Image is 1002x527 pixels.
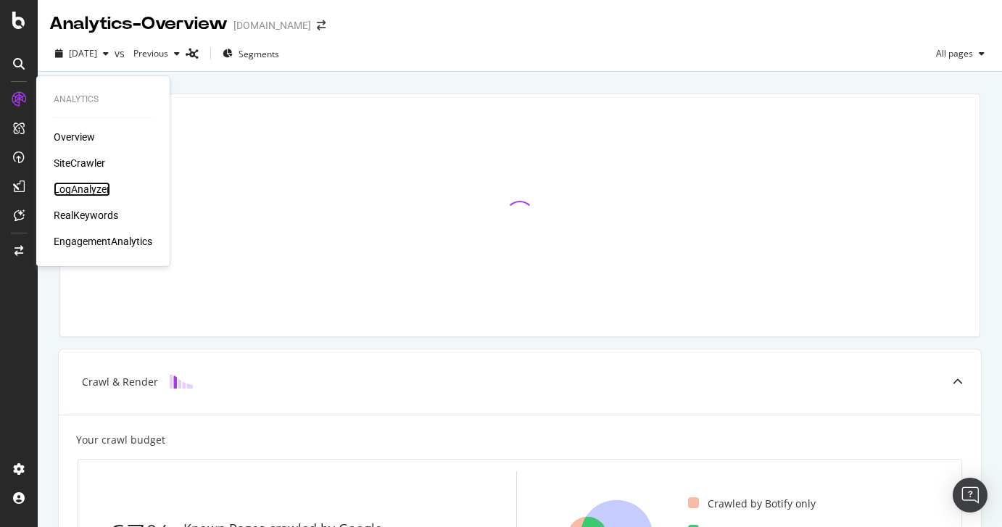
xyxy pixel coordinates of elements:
span: 2025 Aug. 31st [69,47,97,59]
a: LogAnalyzer [54,182,110,196]
button: All pages [930,42,990,65]
a: EngagementAnalytics [54,234,152,249]
button: [DATE] [49,42,115,65]
div: Crawl & Render [82,375,158,389]
span: All pages [930,47,973,59]
span: Previous [128,47,168,59]
div: Open Intercom Messenger [953,478,987,513]
a: SiteCrawler [54,156,105,170]
div: arrow-right-arrow-left [317,20,326,30]
span: Segments [239,48,279,60]
button: Segments [217,42,285,65]
div: Analytics - Overview [49,12,228,36]
div: Analytics [54,94,152,106]
div: Your crawl budget [76,433,165,447]
img: block-icon [170,375,193,389]
span: vs [115,46,128,61]
div: [DOMAIN_NAME] [233,18,311,33]
button: Previous [128,42,186,65]
a: RealKeywords [54,208,118,223]
a: Overview [54,130,95,144]
div: Crawled by Botify only [688,497,816,511]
